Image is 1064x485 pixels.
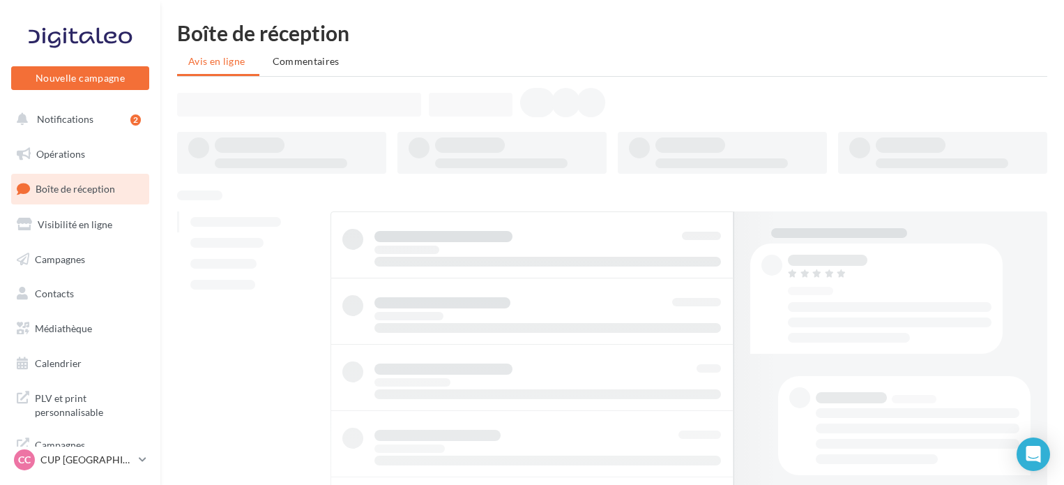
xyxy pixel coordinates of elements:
a: Opérations [8,140,152,169]
div: 2 [130,114,141,126]
a: Campagnes DataOnDemand [8,430,152,471]
span: Visibilité en ligne [38,218,112,230]
span: Campagnes [35,253,85,264]
span: Calendrier [35,357,82,369]
span: CC [18,453,31,467]
span: Campagnes DataOnDemand [35,435,144,465]
a: Calendrier [8,349,152,378]
p: CUP [GEOGRAPHIC_DATA] [40,453,133,467]
button: Notifications 2 [8,105,146,134]
a: CC CUP [GEOGRAPHIC_DATA] [11,447,149,473]
a: Boîte de réception [8,174,152,204]
button: Nouvelle campagne [11,66,149,90]
span: Contacts [35,288,74,299]
span: Médiathèque [35,322,92,334]
a: PLV et print personnalisable [8,383,152,424]
div: Open Intercom Messenger [1017,438,1050,471]
span: Opérations [36,148,85,160]
span: Notifications [37,113,93,125]
a: Contacts [8,279,152,308]
div: Boîte de réception [177,22,1047,43]
a: Médiathèque [8,314,152,343]
a: Visibilité en ligne [8,210,152,239]
span: Commentaires [273,55,340,67]
span: Boîte de réception [36,183,115,195]
a: Campagnes [8,245,152,274]
span: PLV et print personnalisable [35,389,144,419]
